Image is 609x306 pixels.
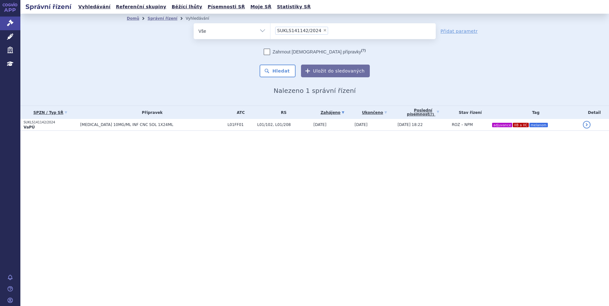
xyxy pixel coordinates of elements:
span: SUKLS141142/2024 [277,28,321,33]
span: L01/102, L01/208 [257,122,310,127]
button: Hledat [260,65,296,77]
i: IIB a IIC [513,123,529,127]
a: Přidat parametr [441,28,478,34]
a: Statistiky SŘ [275,3,312,11]
input: SUKLS141142/2024 [330,26,333,34]
span: ROZ – NPM [452,122,473,127]
h2: Správní řízení [20,2,76,11]
a: Referenční skupiny [114,3,168,11]
th: RS [254,106,310,119]
a: Poslednípísemnost(?) [398,106,448,119]
p: SUKLS141142/2024 [24,120,77,125]
i: adjuvance [492,123,512,127]
a: Ukončeno [355,108,394,117]
th: Tag [489,106,580,119]
span: × [323,28,327,32]
a: SPZN / Typ SŘ [24,108,77,117]
span: [MEDICAL_DATA] 10MG/ML INF CNC SOL 1X24ML [80,122,225,127]
span: [DATE] 18:22 [398,122,423,127]
button: Uložit do sledovaných [301,65,370,77]
th: Přípravek [77,106,225,119]
a: Písemnosti SŘ [206,3,247,11]
a: Správní řízení [147,16,177,21]
span: L01FF01 [227,122,254,127]
li: Vyhledávání [186,14,218,23]
i: melanom [529,123,548,127]
a: Zahájeno [313,108,351,117]
a: Domů [127,16,139,21]
a: Běžící lhůty [170,3,204,11]
abbr: (?) [429,113,434,116]
th: Stav řízení [448,106,489,119]
a: Moje SŘ [248,3,273,11]
strong: VaPÚ [24,125,35,129]
a: detail [583,121,591,129]
a: Vyhledávání [76,3,112,11]
abbr: (?) [361,48,366,52]
span: [DATE] [313,122,326,127]
span: Nalezeno 1 správní řízení [274,87,356,94]
th: ATC [224,106,254,119]
span: [DATE] [355,122,368,127]
th: Detail [580,106,609,119]
label: Zahrnout [DEMOGRAPHIC_DATA] přípravky [264,49,366,55]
